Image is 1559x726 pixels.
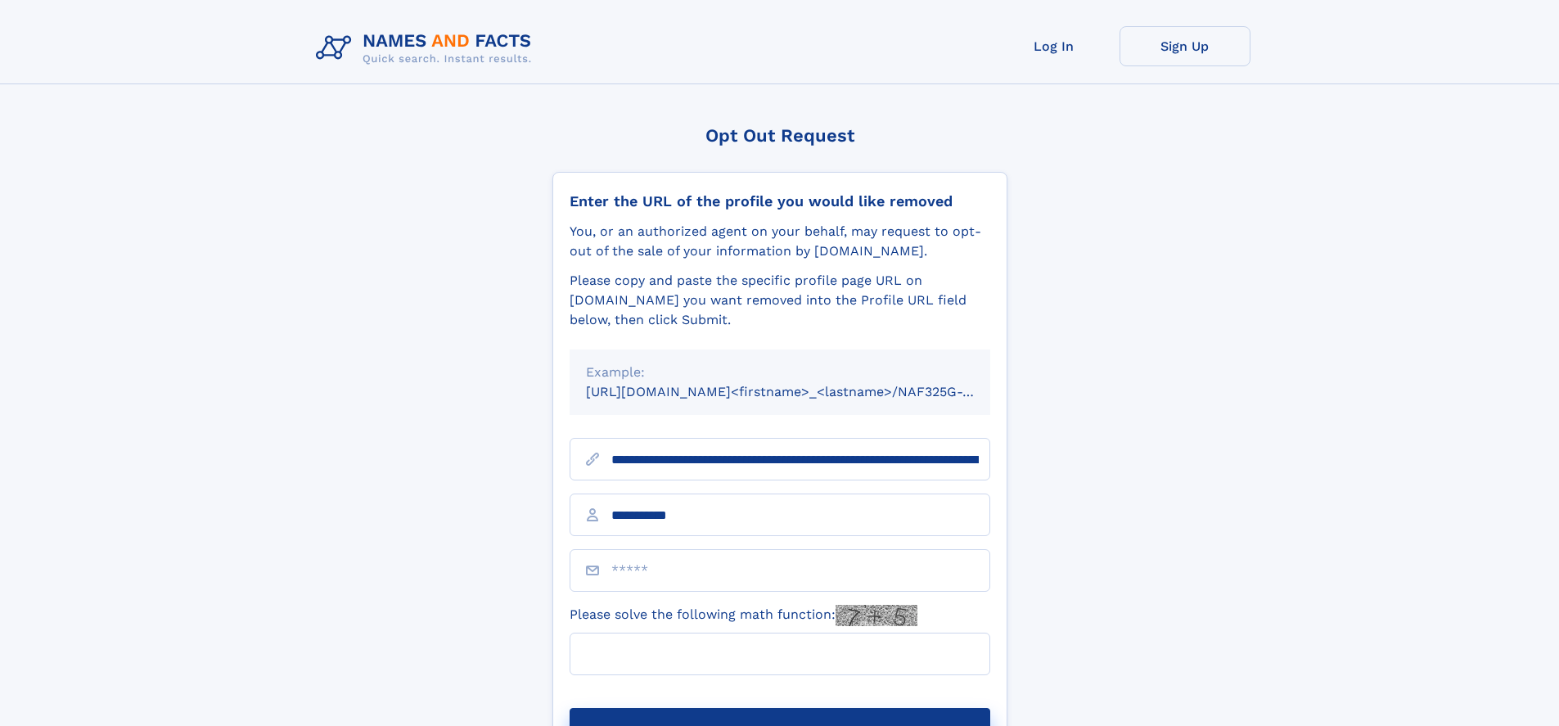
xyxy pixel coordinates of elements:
div: Opt Out Request [552,125,1007,146]
img: Logo Names and Facts [309,26,545,70]
a: Sign Up [1120,26,1250,66]
label: Please solve the following math function: [570,605,917,626]
div: You, or an authorized agent on your behalf, may request to opt-out of the sale of your informatio... [570,222,990,261]
a: Log In [989,26,1120,66]
small: [URL][DOMAIN_NAME]<firstname>_<lastname>/NAF325G-xxxxxxxx [586,384,1021,399]
div: Enter the URL of the profile you would like removed [570,192,990,210]
div: Please copy and paste the specific profile page URL on [DOMAIN_NAME] you want removed into the Pr... [570,271,990,330]
div: Example: [586,363,974,382]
